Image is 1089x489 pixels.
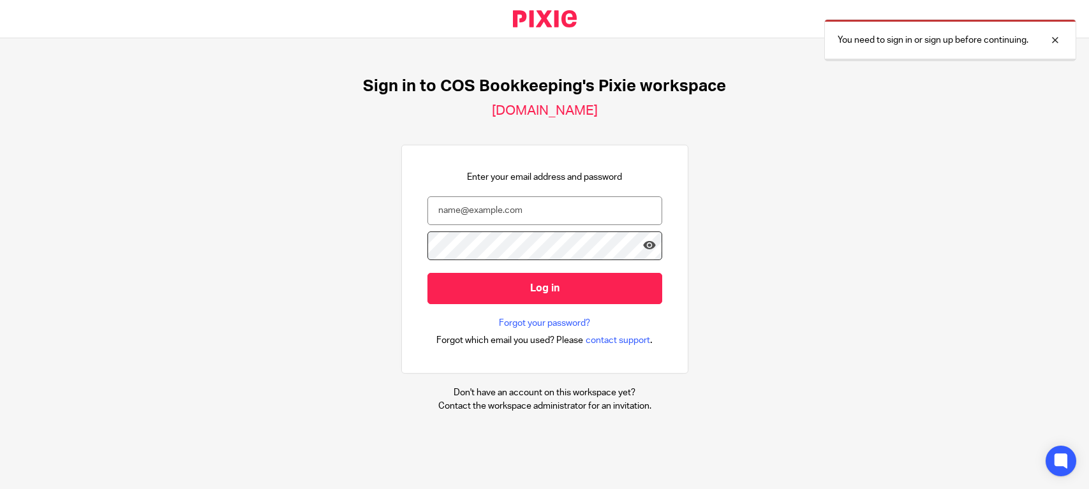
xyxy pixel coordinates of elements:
p: You need to sign in or sign up before continuing. [838,34,1028,47]
a: Forgot your password? [499,317,590,330]
h1: Sign in to COS Bookkeeping's Pixie workspace [363,77,726,96]
div: . [436,333,653,347]
span: Forgot which email you used? Please [436,334,583,347]
input: name@example.com [427,196,662,225]
input: Log in [427,273,662,304]
p: Contact the workspace administrator for an invitation. [438,400,651,412]
span: contact support [586,334,650,347]
p: Don't have an account on this workspace yet? [438,386,651,399]
h2: [DOMAIN_NAME] [492,103,598,119]
p: Enter your email address and password [467,171,622,184]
